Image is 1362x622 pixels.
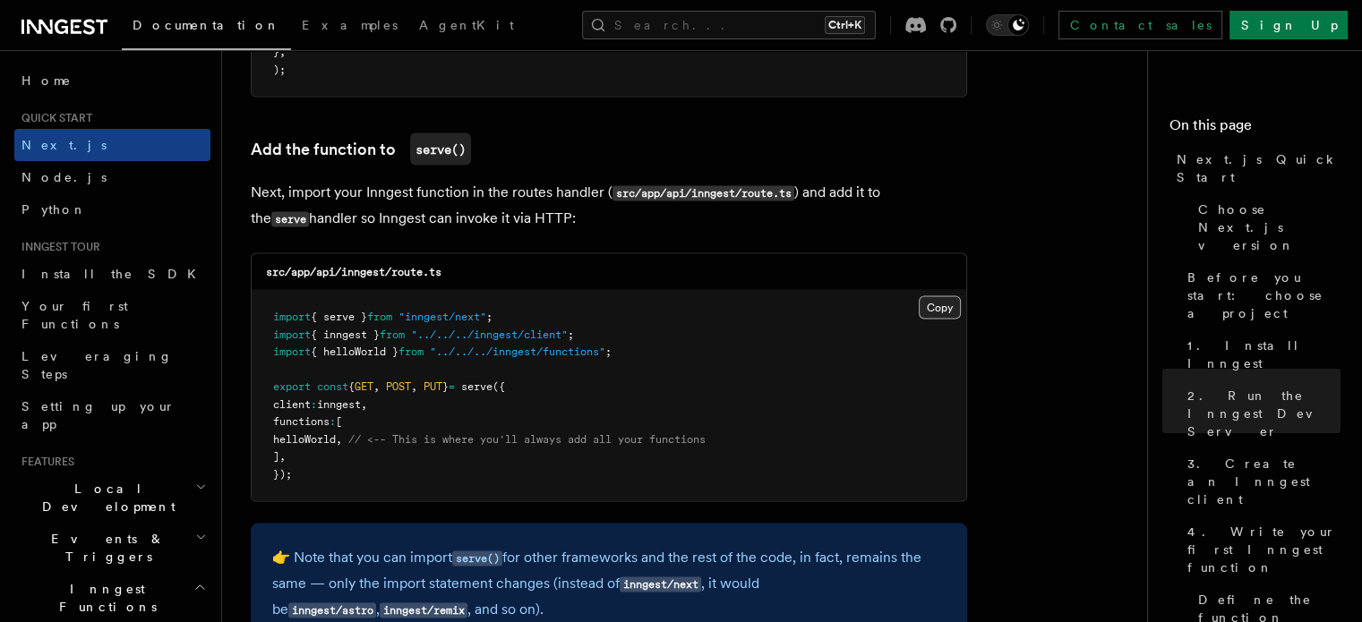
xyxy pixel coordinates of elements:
[21,138,107,152] span: Next.js
[273,311,311,323] span: import
[825,16,865,34] kbd: Ctrl+K
[361,398,367,411] span: ,
[273,415,330,428] span: functions
[14,129,210,161] a: Next.js
[1180,515,1341,584] a: 4. Write your first Inngest function
[1191,193,1341,261] a: Choose Next.js version
[1180,379,1341,447] a: 2. Run the Inngest Dev Server
[380,603,467,618] code: inngest/remix
[311,311,367,323] span: { serve }
[273,450,279,463] span: ]
[273,46,279,58] span: }
[410,133,471,166] code: serve()
[380,328,405,341] span: from
[449,380,455,393] span: =
[424,380,442,393] span: PUT
[367,311,392,323] span: from
[14,530,195,566] span: Events & Triggers
[348,380,355,393] span: {
[1229,11,1348,39] a: Sign Up
[605,345,612,358] span: ;
[582,11,876,39] button: Search...Ctrl+K
[1187,523,1341,576] span: 4. Write your first Inngest function
[373,380,380,393] span: ,
[336,433,342,446] span: ,
[21,349,173,381] span: Leveraging Steps
[271,212,309,227] code: serve
[1169,115,1341,143] h4: On this page
[273,398,311,411] span: client
[311,345,398,358] span: { helloWorld }
[21,72,72,89] span: Home
[14,240,100,254] span: Inngest tour
[317,398,361,411] span: inngest
[21,170,107,184] span: Node.js
[14,193,210,226] a: Python
[986,14,1029,36] button: Toggle dark mode
[21,299,128,331] span: Your first Functions
[1180,261,1341,329] a: Before you start: choose a project
[311,328,380,341] span: { inngest }
[273,64,286,76] span: );
[279,450,286,463] span: ,
[21,399,176,431] span: Setting up your app
[273,328,311,341] span: import
[493,380,505,393] span: ({
[452,549,502,566] a: serve()
[288,603,376,618] code: inngest/astro
[461,380,493,393] span: serve
[317,380,348,393] span: const
[14,64,210,97] a: Home
[14,290,210,340] a: Your first Functions
[1180,447,1341,515] a: 3. Create an Inngest client
[291,5,408,48] a: Examples
[1180,329,1341,379] a: 1. Install Inngest
[411,380,417,393] span: ,
[348,433,706,446] span: // <-- This is where you'll always add all your functions
[122,5,291,50] a: Documentation
[251,133,471,166] a: Add the function toserve()
[273,345,311,358] span: import
[398,345,424,358] span: from
[330,415,336,428] span: :
[14,473,210,523] button: Local Development
[14,523,210,573] button: Events & Triggers
[133,18,280,32] span: Documentation
[452,551,502,567] code: serve()
[14,161,210,193] a: Node.js
[273,468,292,481] span: });
[1187,455,1341,508] span: 3. Create an Inngest client
[486,311,493,323] span: ;
[21,202,87,217] span: Python
[266,266,441,278] code: src/app/api/inngest/route.ts
[14,480,195,515] span: Local Development
[386,380,411,393] span: POST
[14,455,74,469] span: Features
[273,380,311,393] span: export
[1198,200,1341,254] span: Choose Next.js version
[14,111,92,125] span: Quick start
[1187,268,1341,322] span: Before you start: choose a project
[14,580,193,616] span: Inngest Functions
[311,398,317,411] span: :
[1187,337,1341,372] span: 1. Install Inngest
[1169,143,1341,193] a: Next.js Quick Start
[430,345,605,358] span: "../../../inngest/functions"
[21,267,207,281] span: Install the SDK
[398,311,486,323] span: "inngest/next"
[408,5,525,48] a: AgentKit
[279,46,286,58] span: ,
[1058,11,1222,39] a: Contact sales
[612,186,794,201] code: src/app/api/inngest/route.ts
[442,380,449,393] span: }
[14,340,210,390] a: Leveraging Steps
[355,380,373,393] span: GET
[919,296,961,320] button: Copy
[336,415,342,428] span: [
[1187,387,1341,440] span: 2. Run the Inngest Dev Server
[14,390,210,440] a: Setting up your app
[1177,150,1341,186] span: Next.js Quick Start
[14,258,210,290] a: Install the SDK
[251,180,967,232] p: Next, import your Inngest function in the routes handler ( ) and add it to the handler so Inngest...
[411,328,568,341] span: "../../../inngest/client"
